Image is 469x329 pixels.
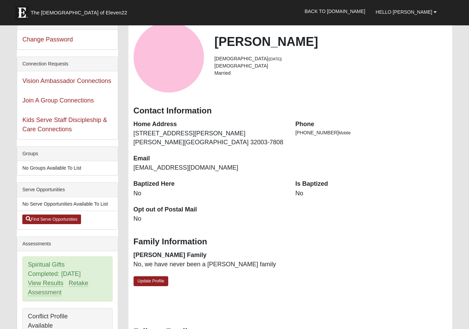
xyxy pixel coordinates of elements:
a: Kids Serve Staff Discipleship & Care Connections [22,117,107,133]
div: Groups [17,147,117,161]
dd: [EMAIL_ADDRESS][DOMAIN_NAME] [134,163,285,172]
dt: Opt out of Postal Mail [134,205,285,214]
li: [DEMOGRAPHIC_DATA] [214,55,447,62]
dd: No [295,189,447,198]
span: The [DEMOGRAPHIC_DATA] of Eleven22 [31,9,127,16]
span: Hello [PERSON_NAME] [376,9,432,15]
div: Spiritual Gifts Completed: [DATE] [23,257,112,301]
dt: Baptized Here [134,180,285,188]
h2: [PERSON_NAME] [214,34,447,49]
dd: No [134,215,285,223]
h3: Contact Information [134,106,447,116]
a: The [DEMOGRAPHIC_DATA] of Eleven22 [12,2,149,20]
dt: Email [134,154,285,163]
a: Find Serve Opportunities [22,215,81,224]
img: Eleven22 logo [15,6,29,20]
li: No Serve Opportunities Available To List [17,197,117,211]
li: Married [214,70,447,77]
a: Hello [PERSON_NAME] [370,3,442,21]
small: ([DATE]) [268,57,282,61]
li: No Groups Available To List [17,161,117,175]
a: Back to [DOMAIN_NAME] [299,3,370,20]
dt: Home Address [134,120,285,129]
div: Connection Requests [17,57,117,71]
dt: [PERSON_NAME] Family [134,251,285,260]
div: Serve Opportunities [17,183,117,197]
dd: No [134,189,285,198]
a: View Results [28,280,64,287]
span: Mobile [339,131,351,135]
li: [PHONE_NUMBER] [295,129,447,136]
li: [DEMOGRAPHIC_DATA] [214,62,447,70]
h3: Family Information [134,237,447,247]
a: View Fullsize Photo [134,22,204,93]
div: Assessments [17,237,117,251]
a: Change Password [22,36,73,43]
a: Vision Ambassador Connections [22,77,111,84]
dt: Is Baptized [295,180,447,188]
dd: No, we have never been a [PERSON_NAME] family [134,260,285,269]
a: Join A Group Connections [22,97,94,104]
dd: [STREET_ADDRESS][PERSON_NAME] [PERSON_NAME][GEOGRAPHIC_DATA] 32003-7808 [134,129,285,147]
a: Update Profile [134,276,169,286]
dt: Phone [295,120,447,129]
